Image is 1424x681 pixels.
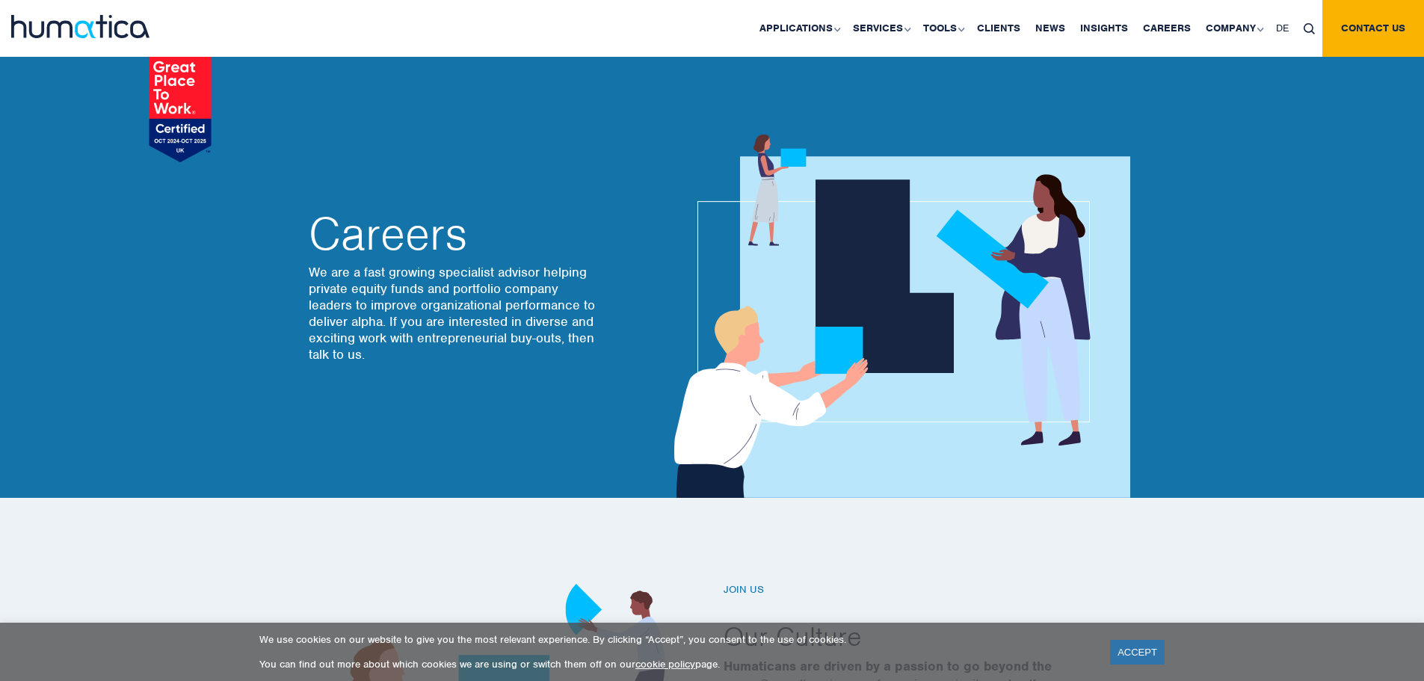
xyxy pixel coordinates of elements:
p: You can find out more about which cookies we are using or switch them off on our page. [259,658,1091,671]
img: about_banner1 [660,135,1130,498]
p: We are a fast growing specialist advisor helping private equity funds and portfolio company leade... [309,264,600,363]
h2: Careers [309,212,600,256]
a: ACCEPT [1110,640,1165,665]
img: search_icon [1304,23,1315,34]
a: cookie policy [635,658,695,671]
p: We use cookies on our website to give you the most relevant experience. By clicking “Accept”, you... [259,633,1091,646]
img: logo [11,15,150,38]
h6: Join us [724,584,1127,597]
h2: Our Culture [724,619,1127,653]
span: DE [1276,22,1289,34]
